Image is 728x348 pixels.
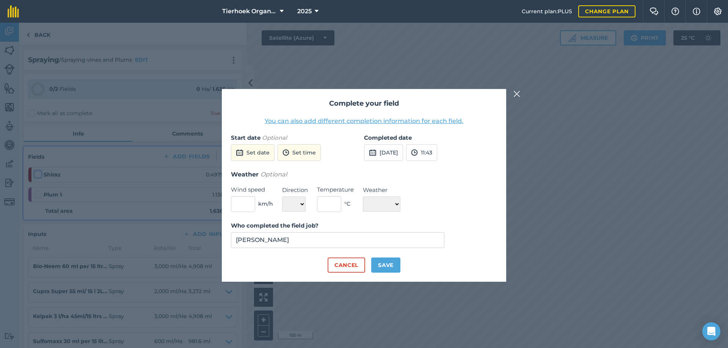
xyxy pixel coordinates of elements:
[297,7,312,16] span: 2025
[578,5,635,17] a: Change plan
[282,148,289,157] img: svg+xml;base64,PD94bWwgdmVyc2lvbj0iMS4wIiBlbmNvZGluZz0idXRmLTgiPz4KPCEtLSBHZW5lcmF0b3I6IEFkb2JlIE...
[231,222,318,229] strong: Who completed the field job?
[344,200,350,208] span: ° C
[702,322,720,340] div: Open Intercom Messenger
[713,8,722,15] img: A cog icon
[364,134,412,141] strong: Completed date
[262,134,287,141] em: Optional
[260,171,287,178] em: Optional
[371,257,400,273] button: Save
[406,144,437,161] button: 11:43
[650,8,659,15] img: Two speech bubbles overlapping with the left bubble in the forefront
[258,200,273,208] span: km/h
[671,8,680,15] img: A question mark icon
[8,5,19,17] img: fieldmargin Logo
[363,186,400,195] label: Weather
[278,144,321,161] button: Set time
[231,185,273,194] label: Wind speed
[317,185,354,194] label: Temperature
[522,7,572,16] span: Current plan : PLUS
[231,134,260,141] strong: Start date
[411,148,418,157] img: svg+xml;base64,PD94bWwgdmVyc2lvbj0iMS4wIiBlbmNvZGluZz0idXRmLTgiPz4KPCEtLSBHZW5lcmF0b3I6IEFkb2JlIE...
[265,117,463,126] button: You can also add different completion information for each field.
[364,144,403,161] button: [DATE]
[282,186,308,195] label: Direction
[231,170,497,179] h3: Weather
[693,7,700,16] img: svg+xml;base64,PHN2ZyB4bWxucz0iaHR0cDovL3d3dy53My5vcmcvMjAwMC9zdmciIHdpZHRoPSIxNyIgaGVpZ2h0PSIxNy...
[231,98,497,109] h2: Complete your field
[236,148,243,157] img: svg+xml;base64,PD94bWwgdmVyc2lvbj0iMS4wIiBlbmNvZGluZz0idXRmLTgiPz4KPCEtLSBHZW5lcmF0b3I6IEFkb2JlIE...
[369,148,377,157] img: svg+xml;base64,PD94bWwgdmVyc2lvbj0iMS4wIiBlbmNvZGluZz0idXRmLTgiPz4KPCEtLSBHZW5lcmF0b3I6IEFkb2JlIE...
[328,257,365,273] button: Cancel
[231,144,275,161] button: Set date
[513,89,520,98] img: svg+xml;base64,PHN2ZyB4bWxucz0iaHR0cDovL3d3dy53My5vcmcvMjAwMC9zdmciIHdpZHRoPSIyMiIgaGVpZ2h0PSIzMC...
[222,7,277,16] span: Tierhoek Organic Farm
